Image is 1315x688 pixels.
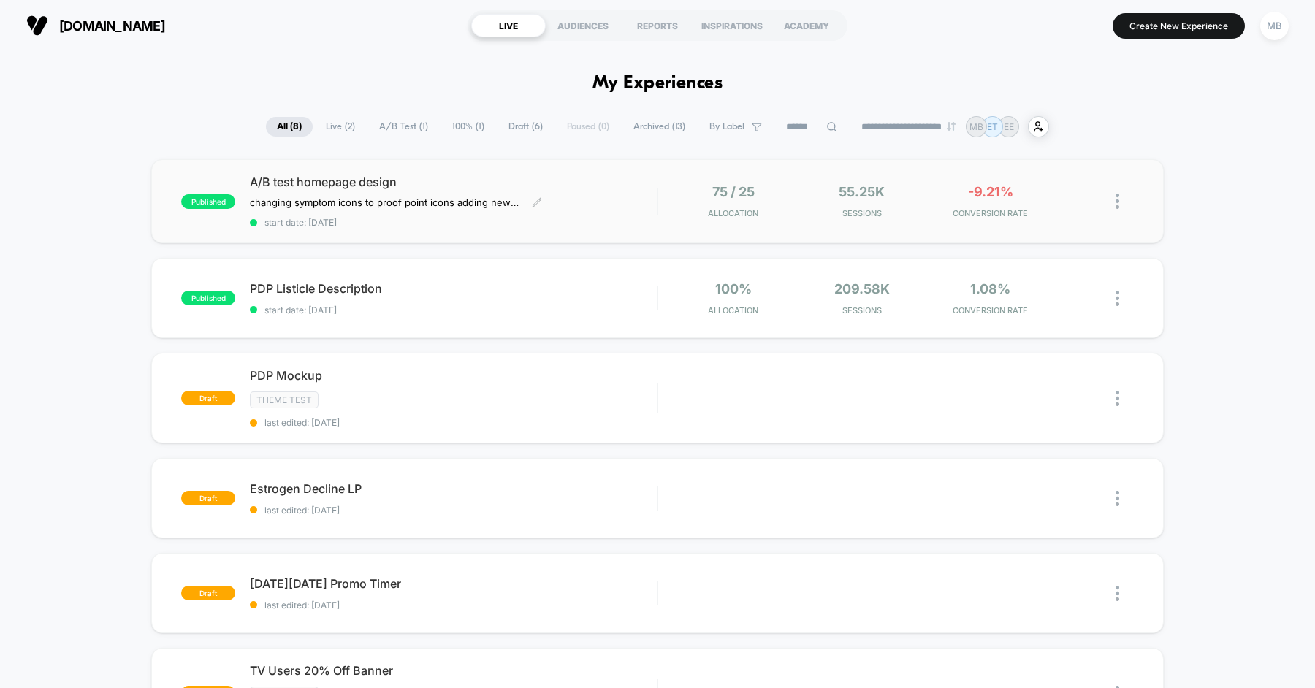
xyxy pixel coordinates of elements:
span: 209.58k [834,281,890,297]
img: end [947,122,956,131]
span: 100% [715,281,752,297]
span: Sessions [801,208,923,218]
button: [DOMAIN_NAME] [22,14,169,37]
span: PDP Mockup [250,368,657,383]
img: close [1116,491,1119,506]
span: PDP Listicle Description [250,281,657,296]
button: MB [1256,11,1293,41]
span: changing symptom icons to proof point icons adding new module with symptom information [250,196,521,208]
p: ET [987,121,998,132]
span: [DOMAIN_NAME] [59,18,165,34]
span: Sessions [801,305,923,316]
span: 55.25k [839,184,885,199]
div: INSPIRATIONS [695,14,769,37]
span: Live ( 2 ) [315,117,366,137]
span: -9.21% [968,184,1013,199]
div: ACADEMY [769,14,844,37]
p: MB [969,121,983,132]
img: close [1116,291,1119,306]
span: last edited: [DATE] [250,417,657,428]
span: 1.08% [970,281,1010,297]
span: start date: [DATE] [250,217,657,228]
div: MB [1260,12,1289,40]
span: last edited: [DATE] [250,600,657,611]
div: REPORTS [620,14,695,37]
span: All ( 8 ) [266,117,313,137]
span: published [181,194,235,209]
span: Archived ( 13 ) [622,117,696,137]
span: TV Users 20% Off Banner [250,663,657,678]
span: 75 / 25 [712,184,755,199]
span: 100% ( 1 ) [441,117,495,137]
span: Draft ( 6 ) [498,117,554,137]
span: draft [181,586,235,600]
img: close [1116,194,1119,209]
img: close [1116,586,1119,601]
span: last edited: [DATE] [250,505,657,516]
img: Visually logo [26,15,48,37]
span: A/B Test ( 1 ) [368,117,439,137]
img: close [1116,391,1119,406]
span: Theme Test [250,391,319,408]
span: CONVERSION RATE [930,305,1051,316]
span: published [181,291,235,305]
div: LIVE [471,14,546,37]
span: [DATE][DATE] Promo Timer [250,576,657,591]
span: Allocation [708,305,758,316]
span: By Label [709,121,744,132]
span: CONVERSION RATE [930,208,1051,218]
span: A/B test homepage design [250,175,657,189]
span: Estrogen Decline LP [250,481,657,496]
h1: My Experiences [592,73,723,94]
span: draft [181,491,235,505]
span: start date: [DATE] [250,305,657,316]
button: Create New Experience [1113,13,1245,39]
div: AUDIENCES [546,14,620,37]
span: Allocation [708,208,758,218]
span: draft [181,391,235,405]
p: EE [1004,121,1014,132]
